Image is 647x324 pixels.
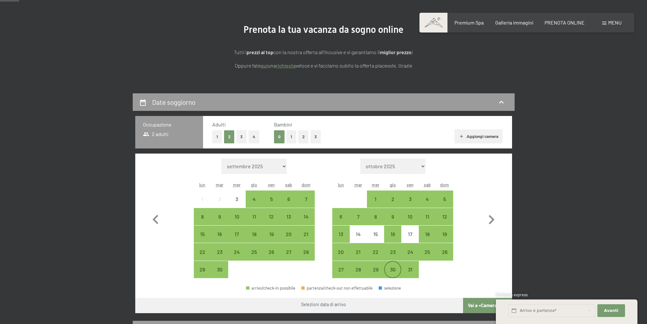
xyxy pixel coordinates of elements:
div: arrivo/check-in possibile [367,261,384,278]
div: 4 [246,197,262,212]
div: arrivo/check-in possibile [332,261,349,278]
div: arrivo/check-in possibile [211,226,228,243]
div: arrivo/check-in possibile [211,261,228,278]
div: arrivo/check-in possibile [297,243,314,260]
div: 29 [368,267,383,283]
div: arrivo/check-in non effettuabile [194,191,211,208]
div: 28 [350,267,366,283]
div: Mon Sep 29 2025 [194,261,211,278]
div: Thu Oct 30 2025 [384,261,401,278]
div: arrivo/check-in possibile [384,243,401,260]
div: Sun Oct 26 2025 [436,243,453,260]
div: arrivo/check-in non effettuabile [350,226,367,243]
div: Wed Oct 01 2025 [367,191,384,208]
div: arrivo/check-in possibile [280,191,297,208]
div: arrivo/check-in possibile [297,208,314,225]
div: 11 [246,214,262,230]
div: 6 [281,197,297,212]
div: 30 [385,267,401,283]
div: Thu Oct 09 2025 [384,208,401,225]
div: Fri Oct 17 2025 [401,226,418,243]
button: Vai a «Camera» [463,298,512,313]
div: arrivo/check-in possibile [263,226,280,243]
div: arrivo/check-in possibile [436,191,453,208]
abbr: mercoledì [372,182,379,187]
div: arrivo/check-in possibile [419,226,436,243]
button: 1 [286,130,296,143]
button: 2 [224,130,235,143]
div: arrivo/check-in possibile [263,208,280,225]
div: 11 [419,214,435,230]
div: Tue Oct 28 2025 [350,261,367,278]
div: arrivo/check-in possibile [246,226,263,243]
div: 22 [368,249,383,265]
div: Sun Sep 21 2025 [297,226,314,243]
div: Wed Sep 17 2025 [228,226,245,243]
div: 28 [298,249,314,265]
div: arrivo/check-in possibile [384,191,401,208]
div: 21 [350,249,366,265]
div: arrivo/check-in possibile [228,208,245,225]
span: Avanti [604,308,618,313]
div: Sat Sep 06 2025 [280,191,297,208]
div: 18 [419,232,435,248]
div: 24 [402,249,418,265]
div: arrivo/check-in possibile [194,226,211,243]
abbr: sabato [285,182,292,187]
a: Galleria immagini [495,19,533,25]
div: arrivo/check-in possibile [384,208,401,225]
div: arrivo/check-in possibile [350,208,367,225]
span: Richiesta express [496,292,528,297]
a: richiesta [276,62,296,68]
abbr: martedì [216,182,223,187]
div: arrivo/check-in possibile [211,243,228,260]
div: 25 [246,249,262,265]
div: Fri Oct 03 2025 [401,191,418,208]
div: Mon Sep 15 2025 [194,226,211,243]
div: arrivo/check-in possibile [367,208,384,225]
div: Sun Sep 07 2025 [297,191,314,208]
div: Wed Oct 22 2025 [367,243,384,260]
div: arrivo/check-in possibile [211,208,228,225]
button: 0 [274,130,285,143]
button: 3 [236,130,247,143]
div: 8 [194,214,210,230]
div: 26 [437,249,453,265]
div: Wed Sep 24 2025 [228,243,245,260]
div: partenza/check-out non effettuabile [301,286,373,290]
div: arrivo/check-in possibile [332,226,349,243]
abbr: lunedì [199,182,205,187]
div: 1 [368,197,383,212]
h3: Occupazione [143,121,195,128]
abbr: lunedì [338,182,344,187]
div: 18 [246,232,262,248]
div: 3 [402,197,418,212]
div: Wed Sep 10 2025 [228,208,245,225]
div: arrivo/check-in possibile [419,208,436,225]
div: 1 [194,197,210,212]
div: arrivo/check-in possibile [436,243,453,260]
div: 16 [212,232,228,248]
div: Sun Oct 12 2025 [436,208,453,225]
div: Sat Sep 20 2025 [280,226,297,243]
div: 31 [402,267,418,283]
div: 13 [333,232,349,248]
div: 19 [437,232,453,248]
span: Bambini [274,121,292,127]
div: 27 [281,249,297,265]
abbr: venerdì [268,182,275,187]
div: Sat Oct 18 2025 [419,226,436,243]
div: arrivo/check-in possibile [401,208,418,225]
div: arrivo/check-in non effettuabile [367,226,384,243]
div: Fri Sep 19 2025 [263,226,280,243]
div: Tue Sep 09 2025 [211,208,228,225]
div: 25 [419,249,435,265]
div: Thu Oct 02 2025 [384,191,401,208]
div: Fri Sep 12 2025 [263,208,280,225]
abbr: domenica [440,182,449,187]
div: 8 [368,214,383,230]
div: selezione [379,286,401,290]
div: 10 [402,214,418,230]
div: 3 [229,197,245,212]
div: arrivo/check-in possibile [436,208,453,225]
